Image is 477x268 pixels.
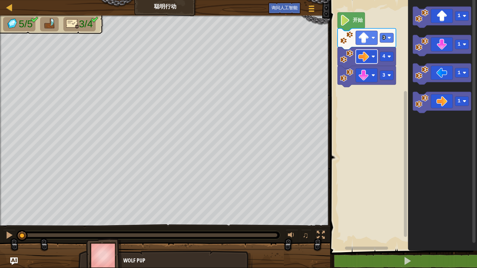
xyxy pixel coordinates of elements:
[458,70,461,76] text: 1
[3,230,16,242] button: Ctrl + P: Pause
[301,230,312,242] button: ♫
[352,17,363,23] text: 开始
[268,2,301,14] button: 询问人工智能
[315,230,327,242] button: 切换全屏
[458,42,461,47] text: 1
[304,2,319,17] button: 显示游戏菜单
[302,230,309,240] span: ♫
[3,17,35,31] li: 收集宝石。
[383,54,385,59] text: 4
[458,98,461,104] text: 1
[458,13,461,19] text: 1
[63,17,96,31] li: 只有三行代码
[123,257,246,265] div: Wolf Pup
[383,73,385,78] text: 3
[40,17,59,31] li: 到达 X 。
[19,18,33,29] span: 5/5
[271,5,298,11] span: 询问人工智能
[383,35,385,41] text: 3
[286,230,298,242] button: 音量调节
[79,18,93,29] span: 3/4
[10,257,18,265] button: 询问人工智能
